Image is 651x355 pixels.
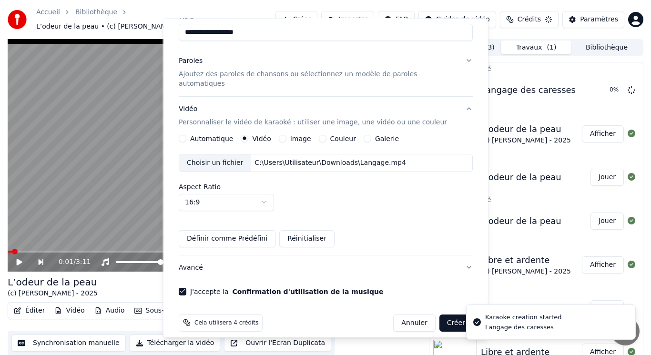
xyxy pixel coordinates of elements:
p: Ajoutez des paroles de chansons ou sélectionnez un modèle de paroles automatiques [179,69,458,88]
label: Automatique [190,135,233,142]
label: J'accepte la [190,288,383,294]
button: Définir comme Prédéfini [179,230,275,247]
button: Créer [439,314,472,331]
label: Vidéo [252,135,271,142]
span: Cela utilisera 4 crédits [194,319,258,326]
button: Réinitialiser [279,230,335,247]
button: J'accepte la [232,288,383,294]
div: VidéoPersonnaliser le vidéo de karaoké : utiliser une image, une vidéo ou une couleur [179,134,473,254]
label: Image [290,135,311,142]
button: Avancé [179,255,473,280]
div: Vidéo [179,104,447,127]
button: ParolesAjoutez des paroles de chansons ou sélectionnez un modèle de paroles automatiques [179,48,473,96]
button: Annuler [393,314,435,331]
button: VidéoPersonnaliser le vidéo de karaoké : utiliser une image, une vidéo ou une couleur [179,96,473,134]
label: Galerie [375,135,398,142]
div: C:\Users\Utilisateur\Downloads\Langage.mp4 [251,158,410,167]
label: Couleur [330,135,356,142]
label: Aspect Ratio [179,183,473,190]
div: Paroles [179,56,203,65]
p: Personnaliser le vidéo de karaoké : utiliser une image, une vidéo ou une couleur [179,117,447,127]
div: Choisir un fichier [179,154,251,171]
label: Titre [179,13,473,20]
